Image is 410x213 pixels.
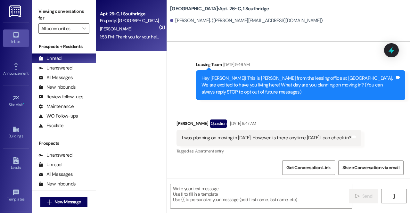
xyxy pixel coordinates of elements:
div: All Messages [38,171,73,178]
button: Share Conversation via email [338,160,404,175]
a: Templates • [3,187,29,204]
span: [PERSON_NAME] [100,26,132,32]
a: Leads [3,155,29,173]
div: [DATE] 9:47 AM [228,120,256,127]
button: Get Conversation Link [282,160,335,175]
span: • [23,102,24,106]
button: New Message [40,197,88,207]
label: Viewing conversations for [38,6,89,23]
span: Send [362,193,372,200]
div: [PERSON_NAME] [176,119,361,130]
div: Maintenance [38,103,74,110]
div: [PERSON_NAME]. ([PERSON_NAME][EMAIL_ADDRESS][DOMAIN_NAME]) [170,17,323,24]
i:  [355,194,360,199]
span: Get Conversation Link [286,164,331,171]
div: Unanswered [38,65,72,71]
span: New Message [54,199,81,205]
div: Leasing Team [196,61,405,70]
a: Buildings [3,124,29,141]
button: Send [349,189,378,203]
div: Property: [GEOGRAPHIC_DATA] [100,17,159,24]
div: Prospects + Residents [32,43,96,50]
div: WO Follow-ups [38,113,78,119]
div: Prospects [32,140,96,147]
span: • [29,70,29,75]
div: New Inbounds [38,181,76,187]
i:  [391,194,396,199]
span: • [25,196,26,201]
div: 1:53 PM: Thank you for your help! [100,34,160,40]
span: Apartment entry [195,148,224,154]
div: I was planning on moving in [DATE]. However, is there anytime [DATE] I can check in? [182,135,351,141]
div: Review follow-ups [38,94,83,100]
div: Escalate [38,122,63,129]
a: Site Visit • [3,93,29,110]
div: Unanswered [38,152,72,159]
div: All Messages [38,74,73,81]
span: Share Conversation via email [342,164,399,171]
img: ResiDesk Logo [9,5,22,17]
div: [DATE] 9:46 AM [222,61,250,68]
div: Apt. 26~C, 1 Southridge [100,11,159,17]
b: [GEOGRAPHIC_DATA]: Apt. 26~C, 1 Southridge [170,5,269,12]
div: Unread [38,161,61,168]
div: Hey [PERSON_NAME]! This is [PERSON_NAME] from the leasing office at [GEOGRAPHIC_DATA]. We are exc... [201,75,395,95]
input: All communities [41,23,79,34]
div: New Inbounds [38,84,76,91]
div: Question [210,119,227,127]
i:  [82,26,86,31]
div: Unread [38,55,61,62]
i:  [47,200,52,205]
div: Tagged as: [176,146,361,156]
a: Inbox [3,29,29,47]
